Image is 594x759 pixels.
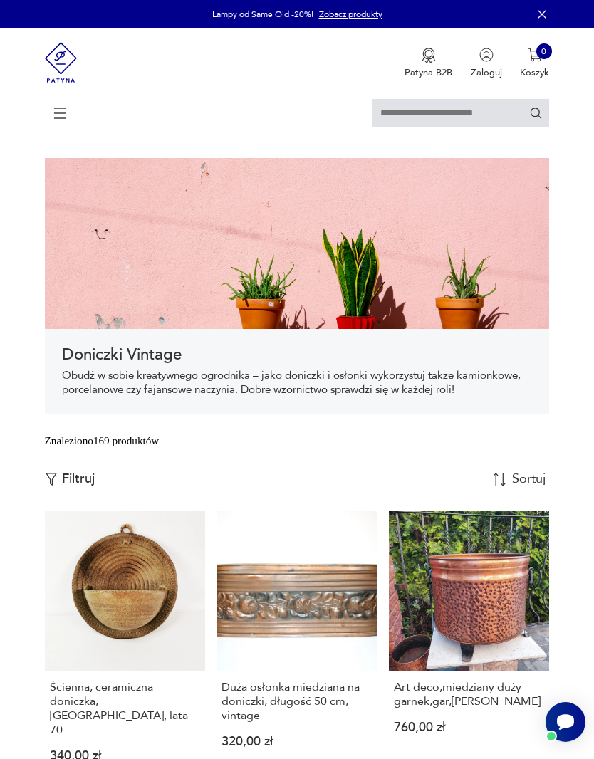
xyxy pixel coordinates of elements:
[479,48,494,62] img: Ikonka użytkownika
[471,66,502,79] p: Zaloguj
[405,48,452,79] a: Ikona medaluPatyna B2B
[520,48,549,79] button: 0Koszyk
[512,473,548,486] div: Sortuj według daty dodania
[405,48,452,79] button: Patyna B2B
[45,28,78,97] img: Patyna - sklep z meblami i dekoracjami vintage
[520,66,549,79] p: Koszyk
[62,471,95,487] p: Filtruj
[62,369,533,397] p: Obudź w sobie kreatywnego ogrodnika – jako doniczki i osłonki wykorzystuj także kamionkowe, porce...
[528,48,542,62] img: Ikona koszyka
[422,48,436,63] img: Ikona medalu
[222,680,372,723] h3: Duża osłonka miedziana na doniczki, długość 50 cm, vintage
[45,473,58,486] img: Ikonka filtrowania
[62,346,533,363] h1: Doniczki Vintage
[546,702,585,742] iframe: Smartsupp widget button
[45,433,160,449] div: Znaleziono 169 produktów
[493,473,506,486] img: Sort Icon
[50,680,200,737] h3: Ścienna, ceramiczna doniczka, [GEOGRAPHIC_DATA], lata 70.
[394,723,544,733] p: 760,00 zł
[45,158,550,329] img: ba122618386fa961f78ef92bee24ebb9.jpg
[45,471,95,487] button: Filtruj
[536,43,552,59] div: 0
[222,737,372,748] p: 320,00 zł
[394,680,544,708] h3: Art deco,miedziany duży garnek,gar,[PERSON_NAME]
[405,66,452,79] p: Patyna B2B
[212,9,313,20] p: Lampy od Same Old -20%!
[319,9,382,20] a: Zobacz produkty
[529,106,543,120] button: Szukaj
[471,48,502,79] button: Zaloguj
